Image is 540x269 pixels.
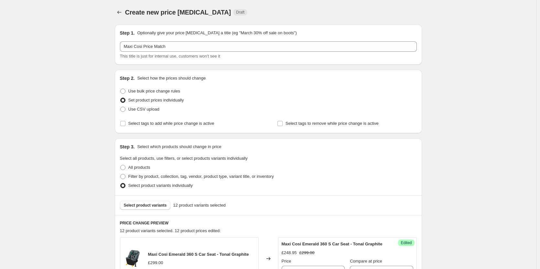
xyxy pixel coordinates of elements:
[128,183,193,188] span: Select product variants individually
[137,30,297,36] p: Optionally give your price [MEDICAL_DATA] a title (eg "March 30% off sale on boots")
[128,98,184,102] span: Set product prices individually
[115,8,124,17] button: Price change jobs
[128,121,214,126] span: Select tags to add while price change is active
[128,107,159,112] span: Use CSV upload
[120,228,221,233] span: 12 product variants selected. 12 product prices edited:
[401,240,412,245] span: Edited
[120,201,171,210] button: Select product variants
[137,75,206,81] p: Select how the prices should change
[299,250,315,256] strike: £299.00
[120,54,220,59] span: This title is just for internal use, customers won't see it
[173,202,226,209] span: 12 product variants selected
[124,249,143,268] img: 8620106110_69c46f7c13410be1cd3d08fb74a6bf7e_80x.png
[120,30,135,36] h2: Step 1.
[148,252,249,257] span: Maxi Cosi Emerald 360 S Car Seat - Tonal Graphite
[120,156,248,161] span: Select all products, use filters, or select products variants individually
[120,41,417,52] input: 30% off holiday sale
[120,144,135,150] h2: Step 3.
[350,259,382,264] span: Compare at price
[236,10,244,15] span: Draft
[128,174,274,179] span: Filter by product, collection, tag, vendor, product type, variant title, or inventory
[282,250,297,256] div: £248.95
[128,165,150,170] span: All products
[125,9,231,16] span: Create new price [MEDICAL_DATA]
[120,221,417,226] h6: PRICE CHANGE PREVIEW
[128,89,180,93] span: Use bulk price change rules
[137,144,221,150] p: Select which products should change in price
[148,260,163,266] div: £299.00
[120,75,135,81] h2: Step 2.
[282,242,383,246] span: Maxi Cosi Emerald 360 S Car Seat - Tonal Graphite
[286,121,379,126] span: Select tags to remove while price change is active
[282,259,291,264] span: Price
[124,203,167,208] span: Select product variants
